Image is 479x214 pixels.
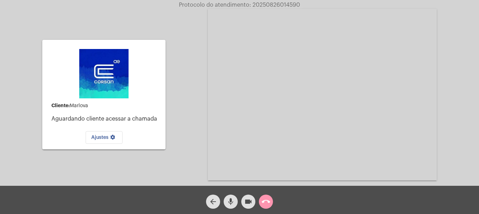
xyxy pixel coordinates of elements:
[209,197,217,206] mat-icon: arrow_back
[91,135,117,140] span: Ajustes
[86,131,123,144] button: Ajustes
[226,197,235,206] mat-icon: mic
[51,103,70,108] strong: Cliente:
[262,197,270,206] mat-icon: call_end
[51,116,160,122] p: Aguardando cliente acessar a chamada
[179,2,300,8] span: Protocolo do atendimento: 20250826014590
[108,134,117,143] mat-icon: settings
[79,49,129,98] img: d4669ae0-8c07-2337-4f67-34b0df7f5ae4.jpeg
[244,197,253,206] mat-icon: videocam
[51,103,160,109] div: Marlova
